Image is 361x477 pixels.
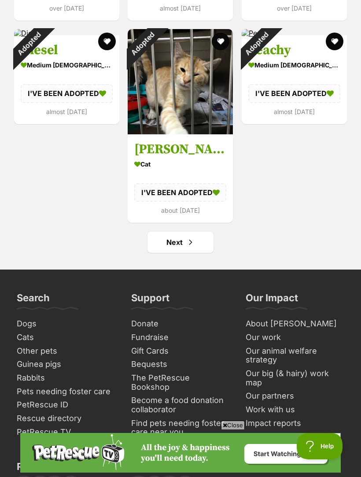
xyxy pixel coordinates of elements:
[128,127,233,136] a: Adopted
[14,35,119,124] a: Diesel medium [DEMOGRAPHIC_DATA] Dog I'VE BEEN ADOPTED almost [DATE] favourite
[134,2,226,14] div: almost [DATE]
[221,421,245,429] span: Close
[230,18,283,70] div: Adopted
[17,292,50,309] h3: Search
[147,232,214,253] a: Next page
[134,158,226,170] div: Cat
[128,394,233,416] a: Become a food donation collaborator
[297,433,343,459] iframe: Help Scout Beacon - Open
[20,433,341,473] iframe: Advertisement
[134,141,226,158] h3: [PERSON_NAME]
[128,317,233,331] a: Donate
[248,42,340,59] h3: Peachy
[242,389,348,403] a: Our partners
[21,42,113,59] h3: Diesel
[116,18,169,70] div: Adopted
[248,2,340,14] div: over [DATE]
[128,371,233,394] a: The PetRescue Bookshop
[3,18,55,70] div: Adopted
[242,403,348,417] a: Work with us
[248,84,340,103] div: I'VE BEEN ADOPTED
[128,29,233,134] img: Mr Pickles
[134,204,226,216] div: about [DATE]
[242,344,348,367] a: Our animal welfare strategy
[98,33,116,50] button: favourite
[21,2,113,14] div: over [DATE]
[13,412,119,425] a: Rescue directory
[13,398,119,412] a: PetRescue ID
[13,317,119,331] a: Dogs
[242,317,348,331] a: About [PERSON_NAME]
[21,106,113,118] div: almost [DATE]
[242,331,348,344] a: Our work
[128,417,233,439] a: Find pets needing foster care near you
[134,183,226,202] div: I'VE BEEN ADOPTED
[326,33,343,50] button: favourite
[242,35,347,124] a: Peachy medium [DEMOGRAPHIC_DATA] Dog I'VE BEEN ADOPTED almost [DATE] favourite
[212,33,230,50] button: favourite
[242,367,348,389] a: Our big (& hairy) work map
[13,344,119,358] a: Other pets
[242,417,348,430] a: Impact reports
[13,232,348,253] nav: Pagination
[14,29,41,37] a: Adopted
[246,292,298,309] h3: Our Impact
[128,331,233,344] a: Fundraise
[13,371,119,385] a: Rabbits
[248,106,340,118] div: almost [DATE]
[128,134,233,223] a: [PERSON_NAME] Cat I'VE BEEN ADOPTED about [DATE] favourite
[128,344,233,358] a: Gift Cards
[248,59,340,71] div: medium [DEMOGRAPHIC_DATA] Dog
[21,59,113,71] div: medium [DEMOGRAPHIC_DATA] Dog
[13,385,119,399] a: Pets needing foster care
[128,358,233,371] a: Bequests
[131,292,169,309] h3: Support
[13,358,119,371] a: Guinea pigs
[21,84,113,103] div: I'VE BEEN ADOPTED
[13,331,119,344] a: Cats
[242,29,273,37] a: Adopted
[13,425,119,439] a: PetRescue TV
